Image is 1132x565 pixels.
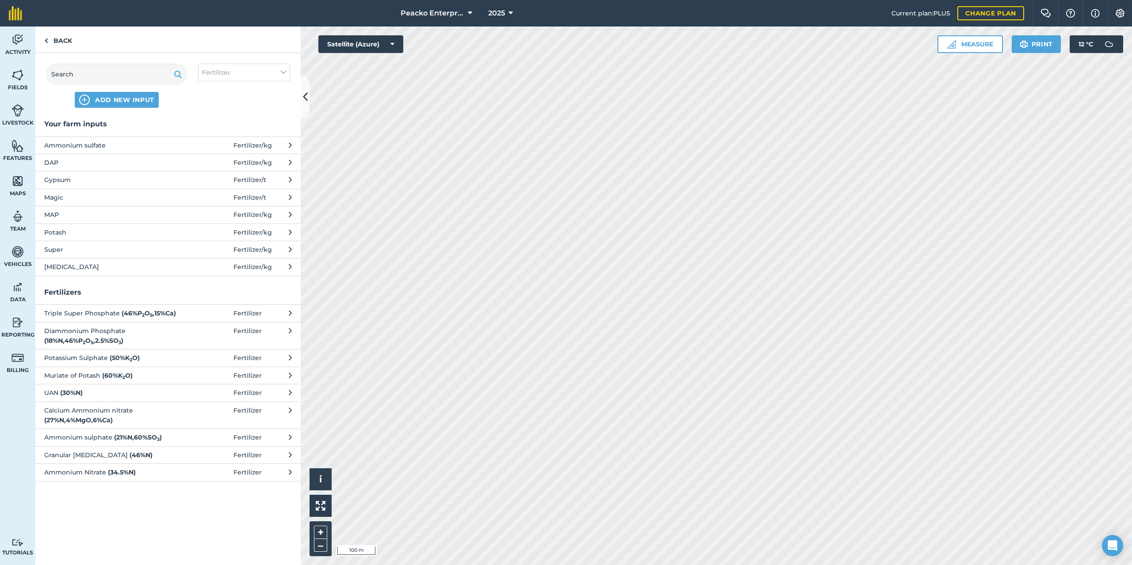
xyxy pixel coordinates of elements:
sub: 2 [83,340,85,345]
span: Granular [MEDICAL_DATA] [44,450,189,460]
button: Gypsum Fertilizer/t [35,171,301,188]
sub: 2 [142,312,145,318]
strong: ( 30 % N ) [60,389,83,397]
button: Fertilizer [198,64,290,81]
span: Fertilizer / kg [233,262,272,272]
button: Measure [937,35,1003,53]
span: Ammonium sulfate [44,140,189,150]
img: fieldmargin Logo [9,6,22,20]
img: svg+xml;base64,PHN2ZyB4bWxucz0iaHR0cDovL3d3dy53My5vcmcvMjAwMC9zdmciIHdpZHRoPSIxOSIgaGVpZ2h0PSIyNC... [1020,39,1028,49]
button: Print [1012,35,1061,53]
strong: ( 50 % K O ) [110,354,140,362]
img: Two speech bubbles overlapping with the left bubble in the forefront [1040,9,1051,18]
span: i [319,474,322,485]
span: Potassium Sulphate [44,353,189,363]
button: [MEDICAL_DATA] Fertilizer/kg [35,258,301,275]
strong: ( 18 % N , 46 % P O , 2.5 % SO ) [44,337,123,345]
img: Four arrows, one pointing top left, one top right, one bottom right and the last bottom left [316,501,325,511]
span: DAP [44,158,189,167]
img: svg+xml;base64,PHN2ZyB4bWxucz0iaHR0cDovL3d3dy53My5vcmcvMjAwMC9zdmciIHdpZHRoPSI5IiBoZWlnaHQ9IjI0Ii... [44,35,48,46]
sub: 5 [150,312,153,318]
span: Ammonium Nitrate [44,467,189,477]
a: Change plan [957,6,1024,20]
strong: ( 46 % P O , 15 % Ca ) [122,309,176,317]
img: svg+xml;base64,PD94bWwgdmVyc2lvbj0iMS4wIiBlbmNvZGluZz0idXRmLTgiPz4KPCEtLSBHZW5lcmF0b3I6IEFkb2JlIE... [11,538,24,547]
span: Magic [44,193,189,202]
img: A question mark icon [1065,9,1076,18]
button: Ammonium sulphate (21%N,60%SO3)Fertilizer [35,428,301,446]
button: Diammonium Phosphate (18%N,46%P2O5,2.5%SO3)Fertilizer [35,322,301,349]
button: Potassium Sulphate (50%K2O)Fertilizer [35,349,301,366]
button: Satellite (Azure) [318,35,403,53]
sub: 2 [122,375,125,380]
img: svg+xml;base64,PHN2ZyB4bWxucz0iaHR0cDovL3d3dy53My5vcmcvMjAwMC9zdmciIHdpZHRoPSIxOSIgaGVpZ2h0PSIyNC... [174,69,182,80]
img: svg+xml;base64,PHN2ZyB4bWxucz0iaHR0cDovL3d3dy53My5vcmcvMjAwMC9zdmciIHdpZHRoPSI1NiIgaGVpZ2h0PSI2MC... [11,139,24,152]
button: Magic Fertilizer/t [35,189,301,206]
span: MAP [44,210,189,220]
button: 12 °C [1070,35,1123,53]
h3: Your farm inputs [35,118,301,130]
div: Open Intercom Messenger [1102,535,1123,556]
span: Fertilizer / kg [233,228,272,237]
span: Fertilizer / kg [233,210,272,220]
span: Ammonium sulphate [44,432,189,442]
button: Muriate of Potash (60%K2O)Fertilizer [35,367,301,384]
img: svg+xml;base64,PD94bWwgdmVyc2lvbj0iMS4wIiBlbmNvZGluZz0idXRmLTgiPz4KPCEtLSBHZW5lcmF0b3I6IEFkb2JlIE... [11,104,24,117]
span: Fertilizer / kg [233,140,272,150]
img: svg+xml;base64,PD94bWwgdmVyc2lvbj0iMS4wIiBlbmNvZGluZz0idXRmLTgiPz4KPCEtLSBHZW5lcmF0b3I6IEFkb2JlIE... [11,210,24,223]
span: 2025 [488,8,505,19]
strong: ( 27 % N , 4 % MgO , 6 % Ca ) [44,416,113,424]
img: svg+xml;base64,PD94bWwgdmVyc2lvbj0iMS4wIiBlbmNvZGluZz0idXRmLTgiPz4KPCEtLSBHZW5lcmF0b3I6IEFkb2JlIE... [11,281,24,294]
img: svg+xml;base64,PD94bWwgdmVyc2lvbj0iMS4wIiBlbmNvZGluZz0idXRmLTgiPz4KPCEtLSBHZW5lcmF0b3I6IEFkb2JlIE... [11,33,24,46]
span: Fertilizer / kg [233,245,272,254]
button: Triple Super Phosphate (46%P2O5,15%Ca)Fertilizer [35,304,301,322]
sub: 2 [130,357,132,363]
img: svg+xml;base64,PD94bWwgdmVyc2lvbj0iMS4wIiBlbmNvZGluZz0idXRmLTgiPz4KPCEtLSBHZW5lcmF0b3I6IEFkb2JlIE... [11,245,24,258]
span: Fertilizer / t [233,175,266,185]
span: Fertilizer / kg [233,158,272,167]
button: Potash Fertilizer/kg [35,224,301,241]
span: Fertilizer / t [233,193,266,202]
sub: 3 [119,340,121,345]
span: Peacko Enterprises [401,8,464,19]
h3: Fertilizers [35,287,301,298]
span: Muriate of Potash [44,371,189,380]
span: Calcium Ammonium nitrate [44,406,189,425]
img: svg+xml;base64,PD94bWwgdmVyc2lvbj0iMS4wIiBlbmNvZGluZz0idXRmLTgiPz4KPCEtLSBHZW5lcmF0b3I6IEFkb2JlIE... [11,351,24,364]
button: UAN (30%N)Fertilizer [35,384,301,401]
span: ADD NEW INPUT [95,95,154,104]
span: 12 ° C [1078,35,1093,53]
strong: ( 21 % N , 60 % SO ) [114,433,162,441]
sub: 5 [91,340,93,345]
span: Super [44,245,189,254]
button: + [314,526,327,539]
input: Search [46,64,187,85]
img: svg+xml;base64,PD94bWwgdmVyc2lvbj0iMS4wIiBlbmNvZGluZz0idXRmLTgiPz4KPCEtLSBHZW5lcmF0b3I6IEFkb2JlIE... [11,316,24,329]
button: DAP Fertilizer/kg [35,154,301,171]
button: Ammonium Nitrate (34.5%N)Fertilizer [35,463,301,481]
strong: ( 46 % N ) [130,451,153,459]
img: Ruler icon [947,40,956,49]
sub: 3 [157,436,160,442]
button: Calcium Ammonium nitrate (27%N,4%MgO,6%Ca)Fertilizer [35,402,301,429]
span: UAN [44,388,189,398]
img: A cog icon [1115,9,1125,18]
img: svg+xml;base64,PHN2ZyB4bWxucz0iaHR0cDovL3d3dy53My5vcmcvMjAwMC9zdmciIHdpZHRoPSIxNyIgaGVpZ2h0PSIxNy... [1091,8,1100,19]
span: Potash [44,228,189,237]
span: Current plan : PLUS [891,8,950,18]
img: svg+xml;base64,PHN2ZyB4bWxucz0iaHR0cDovL3d3dy53My5vcmcvMjAwMC9zdmciIHdpZHRoPSI1NiIgaGVpZ2h0PSI2MC... [11,174,24,188]
span: Fertilizer [202,68,230,77]
button: Ammonium sulfate Fertilizer/kg [35,137,301,154]
strong: ( 34.5 % N ) [108,468,136,476]
img: svg+xml;base64,PD94bWwgdmVyc2lvbj0iMS4wIiBlbmNvZGluZz0idXRmLTgiPz4KPCEtLSBHZW5lcmF0b3I6IEFkb2JlIE... [1100,35,1118,53]
button: MAP Fertilizer/kg [35,206,301,223]
span: Gypsum [44,175,189,185]
img: svg+xml;base64,PHN2ZyB4bWxucz0iaHR0cDovL3d3dy53My5vcmcvMjAwMC9zdmciIHdpZHRoPSIxNCIgaGVpZ2h0PSIyNC... [79,95,90,105]
span: [MEDICAL_DATA] [44,262,189,272]
button: – [314,539,327,552]
button: Granular [MEDICAL_DATA] (46%N)Fertilizer [35,446,301,463]
img: svg+xml;base64,PHN2ZyB4bWxucz0iaHR0cDovL3d3dy53My5vcmcvMjAwMC9zdmciIHdpZHRoPSI1NiIgaGVpZ2h0PSI2MC... [11,68,24,82]
button: ADD NEW INPUT [75,92,159,108]
a: Back [35,27,81,53]
strong: ( 60 % K O ) [102,372,133,379]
